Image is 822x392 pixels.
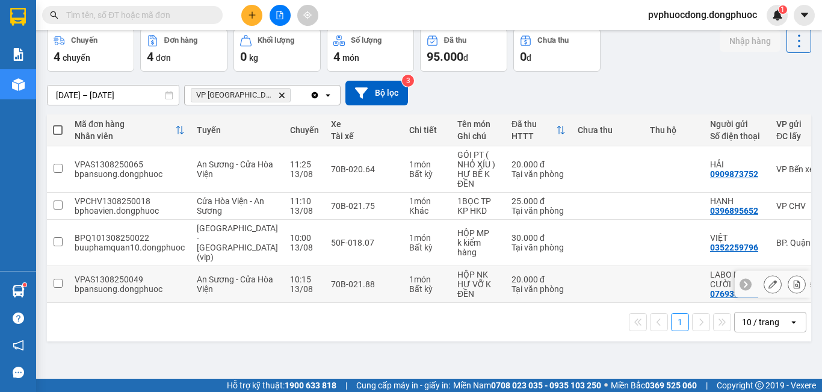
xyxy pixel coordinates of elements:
[710,243,758,252] div: 0352259796
[164,36,197,45] div: Đơn hàng
[69,114,191,146] th: Toggle SortBy
[270,5,291,26] button: file-add
[772,10,783,20] img: icon-new-feature
[12,48,25,61] img: solution-icon
[710,233,764,243] div: VIỆT
[278,92,285,99] svg: Delete
[75,169,185,179] div: bpansuong.dongphuoc
[4,87,73,95] span: In ngày:
[50,11,58,19] span: search
[233,28,321,72] button: Khối lượng0kg
[764,275,782,293] div: Sửa đơn hàng
[331,119,397,129] div: Xe
[799,10,810,20] span: caret-down
[197,223,278,262] span: [GEOGRAPHIC_DATA] - [GEOGRAPHIC_DATA] (vip)
[95,19,162,34] span: Bến xe [GEOGRAPHIC_DATA]
[75,119,175,129] div: Mã đơn hàng
[331,164,397,174] div: 70B-020.64
[240,49,247,64] span: 0
[12,78,25,91] img: warehouse-icon
[75,275,185,284] div: VPAS1308250049
[258,36,294,45] div: Khối lượng
[197,160,273,179] span: An Sương - Cửa Hòa Viện
[706,379,708,392] span: |
[710,196,764,206] div: HẠNH
[293,89,294,101] input: Selected VP Phước Đông.
[331,201,397,211] div: 70B-021.75
[511,284,566,294] div: Tại văn phòng
[511,275,566,284] div: 20.000 đ
[290,233,319,243] div: 10:00
[511,206,566,216] div: Tại văn phòng
[23,283,26,287] sup: 1
[457,228,499,238] div: HỘP MP
[402,75,414,87] sup: 3
[290,206,319,216] div: 13/08
[333,49,340,64] span: 4
[63,53,90,63] span: chuyến
[323,90,333,100] svg: open
[409,284,445,294] div: Bất kỳ
[650,125,698,135] div: Thu hộ
[710,131,764,141] div: Số điện thoại
[457,131,499,141] div: Ghi chú
[47,28,134,72] button: Chuyến4chuyến
[290,169,319,179] div: 13/08
[197,125,278,135] div: Tuyến
[290,125,319,135] div: Chuyến
[409,196,445,206] div: 1 món
[71,36,97,45] div: Chuyến
[527,53,531,63] span: đ
[457,169,499,188] div: HƯ BỂ K ĐỀN
[710,169,758,179] div: 0909873752
[427,49,463,64] span: 95.000
[511,233,566,243] div: 30.000 đ
[710,270,764,289] div: LABO NỤ CƯỜI
[511,243,566,252] div: Tại văn phòng
[285,381,336,390] strong: 1900 633 818
[578,125,638,135] div: Chưa thu
[780,5,785,14] span: 1
[351,36,382,45] div: Số lượng
[645,381,697,390] strong: 0369 525 060
[444,36,466,45] div: Đã thu
[409,125,445,135] div: Chi tiết
[457,196,499,206] div: 1BỌC TP
[331,279,397,289] div: 70B-021.88
[409,243,445,252] div: Bất kỳ
[32,65,147,75] span: -----------------------------------------
[457,150,499,169] div: GÓI PT ( NHỎ XÍU )
[420,28,507,72] button: Đã thu95.000đ
[290,284,319,294] div: 13/08
[276,11,284,19] span: file-add
[249,53,258,63] span: kg
[331,131,397,141] div: Tài xế
[191,88,291,102] span: VP Phước Đông, close by backspace
[779,5,787,14] sup: 1
[710,289,758,299] div: 0769389549
[457,119,499,129] div: Tên món
[26,87,73,95] span: 11:02:50 [DATE]
[720,30,780,52] button: Nhập hàng
[604,383,608,388] span: ⚪️
[75,131,175,141] div: Nhân viên
[513,28,601,72] button: Chưa thu0đ
[511,160,566,169] div: 20.000 đ
[671,313,689,331] button: 1
[342,53,359,63] span: món
[75,196,185,206] div: VPCHV1308250018
[75,233,185,243] div: BPQ101308250022
[710,119,764,129] div: Người gửi
[140,28,227,72] button: Đơn hàng4đơn
[241,5,262,26] button: plus
[638,7,767,22] span: pvphuocdong.dongphuoc
[755,381,764,390] span: copyright
[75,160,185,169] div: VPAS1308250065
[511,119,556,129] div: Đã thu
[331,238,397,247] div: 50F-018.07
[409,275,445,284] div: 1 món
[794,5,815,26] button: caret-down
[457,270,499,279] div: HỘP NK
[4,78,126,85] span: [PERSON_NAME]:
[48,86,179,105] input: Select a date range.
